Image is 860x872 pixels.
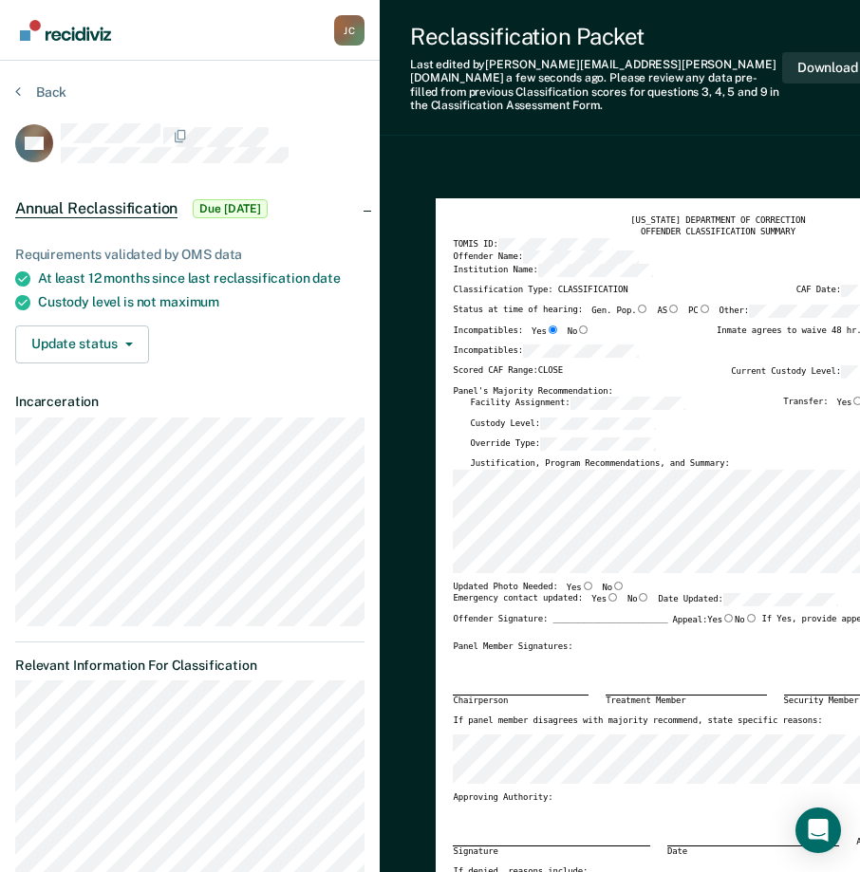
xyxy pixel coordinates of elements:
[657,305,680,318] label: AS
[506,71,604,84] span: a few seconds ago
[159,294,219,309] span: maximum
[722,614,735,622] input: Yes
[699,305,711,313] input: PC
[453,582,625,594] div: Updated Photo Needed:
[567,582,594,594] label: Yes
[15,83,66,101] button: Back
[410,23,782,50] div: Reclassification Packet
[577,325,589,334] input: No
[453,715,822,727] label: If panel member disagrees with majority recommend, state specific reasons:
[453,238,613,251] label: TOMIS ID:
[540,437,656,451] input: Override Type:
[707,614,735,626] label: Yes
[568,325,590,338] label: No
[453,641,572,653] div: Panel Member Signatures:
[570,397,686,410] input: Facility Assignment:
[470,417,655,431] label: Custody Level:
[453,250,638,264] label: Offender Name:
[334,15,365,46] div: J C
[38,294,365,310] div: Custody level is not
[453,264,653,277] label: Institution Name:
[312,270,340,286] span: date
[636,305,648,313] input: Gen. Pop.
[603,582,626,594] label: No
[667,305,680,313] input: AS
[15,658,365,674] dt: Relevant Information For Classification
[523,250,639,264] input: Offender Name:
[15,199,178,218] span: Annual Reclassification
[606,695,766,707] div: Treatment Member
[453,845,650,858] div: Signature
[538,264,654,277] input: Institution Name:
[735,614,757,626] label: No
[470,437,655,451] label: Override Type:
[627,593,650,606] label: No
[453,365,563,379] label: Scored CAF Range: CLOSE
[193,199,268,218] span: Due [DATE]
[20,20,111,41] img: Recidiviz
[453,344,638,358] label: Incompatibles:
[470,397,685,410] label: Facility Assignment:
[453,285,627,298] label: Classification Type: CLASSIFICATION
[547,325,559,334] input: Yes
[591,593,619,606] label: Yes
[38,270,365,287] div: At least 12 months since last reclassification
[453,325,589,345] div: Incompatibles:
[540,417,656,431] input: Custody Level:
[453,593,838,614] div: Emergency contact updated:
[15,325,149,363] button: Update status
[410,58,782,113] div: Last edited by [PERSON_NAME][EMAIL_ADDRESS][PERSON_NAME][DOMAIN_NAME] . Please review any data pr...
[667,845,839,858] div: Date
[582,582,594,590] input: Yes
[723,593,839,606] input: Date Updated:
[795,807,841,853] div: Open Intercom Messenger
[15,394,365,410] dt: Incarceration
[612,582,625,590] input: No
[658,593,838,606] label: Date Updated:
[15,247,365,263] div: Requirements validated by OMS data
[637,593,649,602] input: No
[591,305,648,318] label: Gen. Pop.
[334,15,365,46] button: Profile dropdown button
[532,325,559,338] label: Yes
[688,305,711,318] label: PC
[745,614,757,622] input: No
[470,458,729,470] label: Justification, Program Recommendations, and Summary:
[672,614,757,634] label: Appeal:
[453,695,589,707] div: Chairperson
[498,238,614,251] input: TOMIS ID:
[607,593,619,602] input: Yes
[523,344,639,358] input: Incompatibles:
